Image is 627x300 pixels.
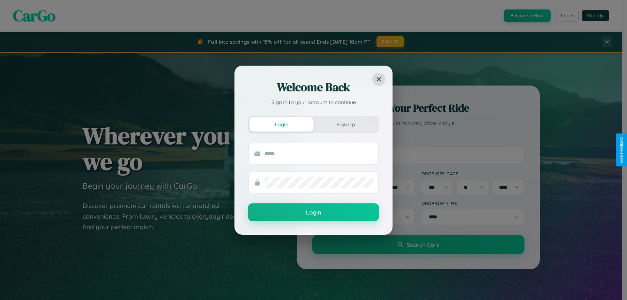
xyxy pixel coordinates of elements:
div: Give Feedback [619,137,624,163]
button: Sign Up [313,117,378,132]
p: Sign in to your account to continue [248,98,379,106]
h2: Welcome Back [248,79,379,95]
button: Login [249,117,313,132]
button: Login [248,203,379,221]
